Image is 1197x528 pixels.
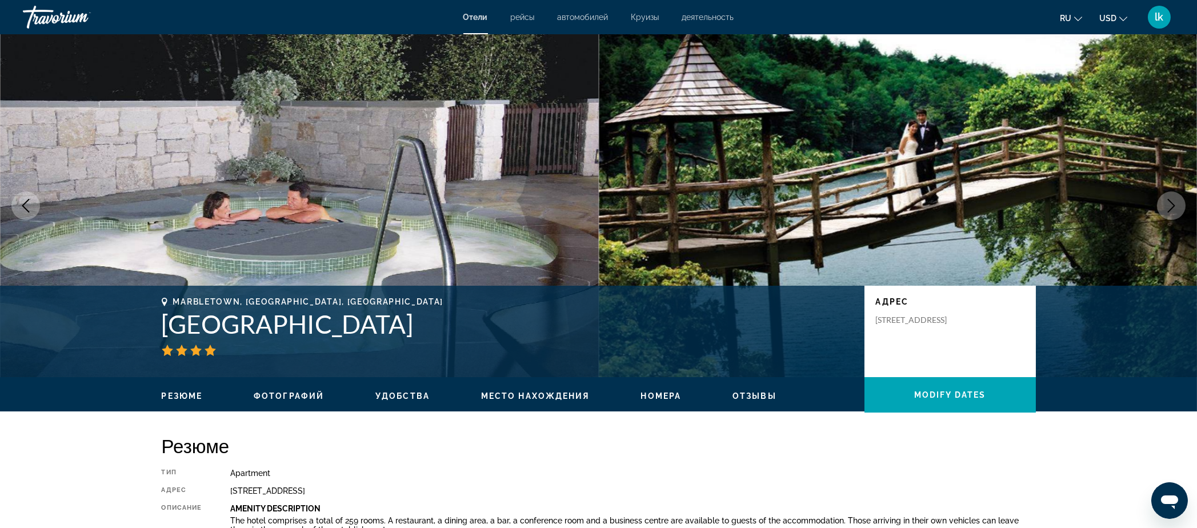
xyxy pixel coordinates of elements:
[375,391,430,401] button: Удобства
[1155,11,1164,23] span: lk
[162,309,853,339] h1: [GEOGRAPHIC_DATA]
[511,13,535,22] a: рейсы
[876,297,1024,306] p: адрес
[375,391,430,401] span: Удобства
[23,2,137,32] a: Travorium
[230,504,321,513] b: Amenity Description
[481,391,590,401] span: Место нахождения
[254,391,324,401] button: Фотографий
[1157,191,1186,220] button: Next image
[254,391,324,401] span: Фотографий
[1060,10,1082,26] button: Change language
[162,469,202,478] div: Тип
[162,486,202,495] div: адрес
[864,377,1036,413] button: Modify Dates
[558,13,608,22] a: автомобилей
[732,391,776,401] button: Отзывы
[463,13,488,22] a: Отели
[11,191,40,220] button: Previous image
[162,391,203,401] span: Резюме
[230,486,1035,495] div: [STREET_ADDRESS]
[631,13,659,22] a: Круизы
[1099,10,1127,26] button: Change currency
[641,391,682,401] span: Номера
[682,13,734,22] a: деятельность
[876,315,967,325] p: [STREET_ADDRESS]
[1144,5,1174,29] button: User Menu
[162,434,1036,457] h2: Резюме
[1151,482,1188,519] iframe: Кнопка запуска окна обмена сообщениями
[914,390,986,399] span: Modify Dates
[173,297,444,306] span: Marbletown, [GEOGRAPHIC_DATA], [GEOGRAPHIC_DATA]
[162,391,203,401] button: Резюме
[481,391,590,401] button: Место нахождения
[641,391,682,401] button: Номера
[1060,14,1071,23] span: ru
[1099,14,1116,23] span: USD
[230,469,1035,478] div: Apartment
[732,391,776,401] span: Отзывы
